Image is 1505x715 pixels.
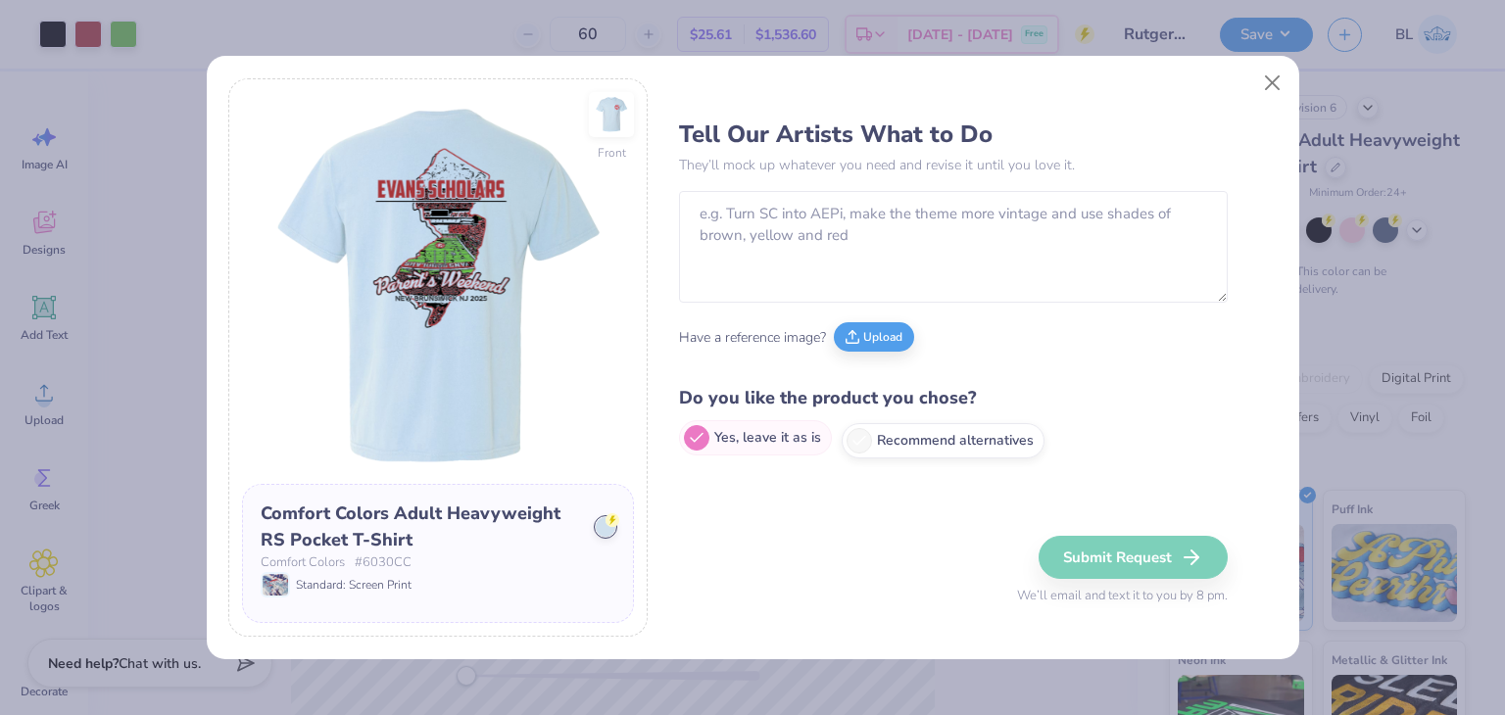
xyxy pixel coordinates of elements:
div: Comfort Colors Adult Heavyweight RS Pocket T-Shirt [261,500,580,553]
button: Close [1253,65,1290,102]
span: Have a reference image? [679,327,826,348]
img: Standard: Screen Print [263,574,288,596]
button: Upload [834,322,914,352]
span: We’ll email and text it to you by 8 pm. [1017,587,1228,606]
span: Comfort Colors [261,553,345,573]
p: They’ll mock up whatever you need and revise it until you love it. [679,155,1228,175]
img: Back [242,92,634,484]
label: Yes, leave it as is [679,420,832,455]
h3: Tell Our Artists What to Do [679,119,1228,149]
span: # 6030CC [355,553,412,573]
h4: Do you like the product you chose? [679,384,1228,412]
span: Standard: Screen Print [296,576,412,594]
div: Front [598,144,626,162]
label: Recommend alternatives [842,423,1044,458]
